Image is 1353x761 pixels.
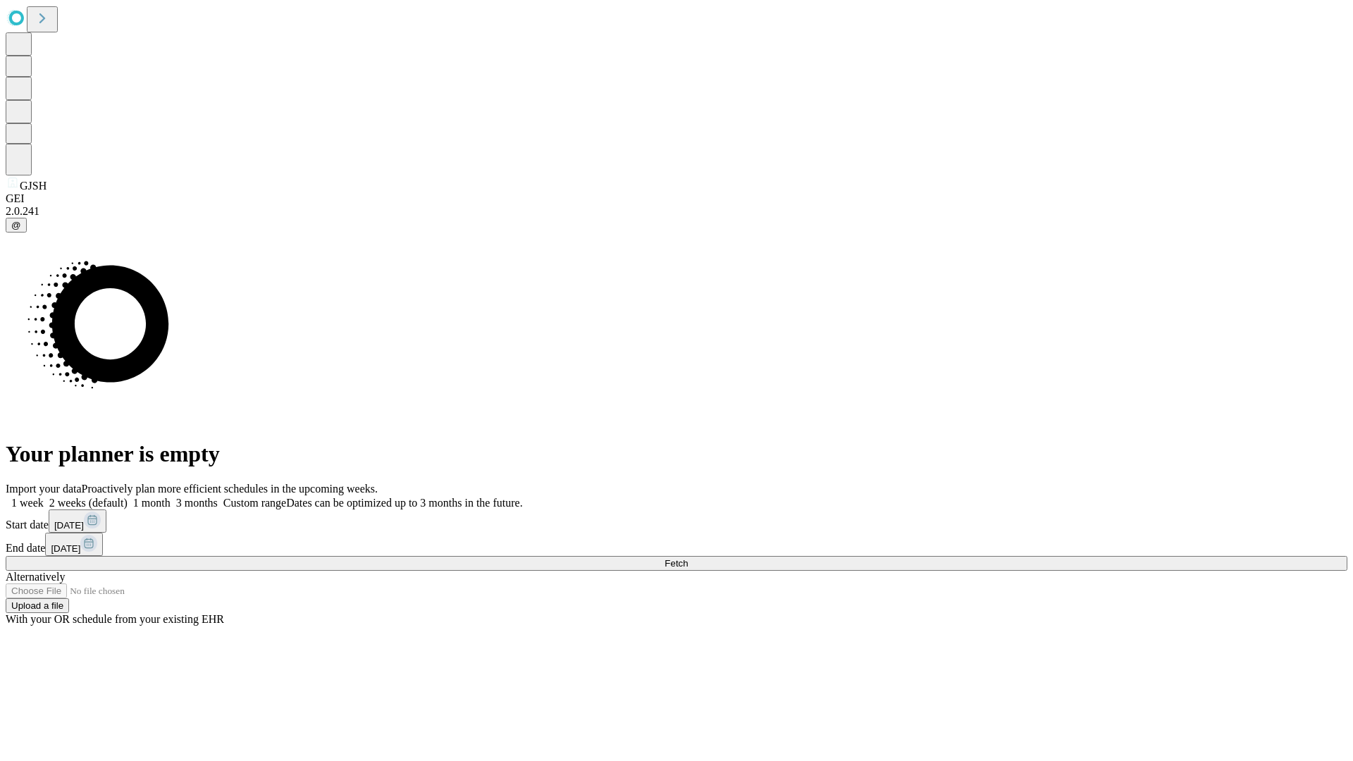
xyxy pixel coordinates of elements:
span: Proactively plan more efficient schedules in the upcoming weeks. [82,483,378,495]
span: [DATE] [54,520,84,531]
span: Import your data [6,483,82,495]
div: End date [6,533,1347,556]
span: [DATE] [51,543,80,554]
span: 2 weeks (default) [49,497,128,509]
h1: Your planner is empty [6,441,1347,467]
div: GEI [6,192,1347,205]
span: 3 months [176,497,218,509]
div: Start date [6,509,1347,533]
button: Upload a file [6,598,69,613]
span: GJSH [20,180,47,192]
span: Fetch [665,558,688,569]
span: @ [11,220,21,230]
button: Fetch [6,556,1347,571]
span: 1 month [133,497,171,509]
span: Alternatively [6,571,65,583]
button: [DATE] [45,533,103,556]
span: Custom range [223,497,286,509]
span: With your OR schedule from your existing EHR [6,613,224,625]
span: 1 week [11,497,44,509]
button: @ [6,218,27,233]
button: [DATE] [49,509,106,533]
div: 2.0.241 [6,205,1347,218]
span: Dates can be optimized up to 3 months in the future. [286,497,522,509]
